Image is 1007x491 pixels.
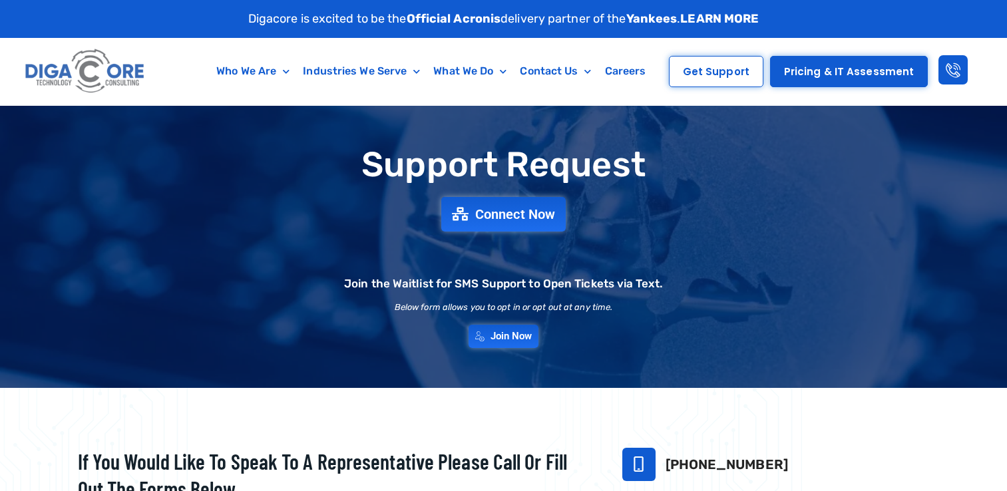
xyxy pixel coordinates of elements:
a: Pricing & IT Assessment [770,56,928,87]
img: Digacore logo 1 [22,45,149,98]
a: Connect Now [441,197,566,232]
p: Digacore is excited to be the delivery partner of the . [248,10,759,28]
a: Who We Are [210,56,296,86]
a: 732-646-5725 [622,448,656,481]
a: Join Now [469,325,539,348]
a: LEARN MORE [680,11,759,26]
a: Contact Us [513,56,598,86]
nav: Menu [202,56,660,86]
h1: Support Request [45,146,963,184]
h2: Join the Waitlist for SMS Support to Open Tickets via Text. [344,278,663,289]
a: What We Do [427,56,513,86]
a: Industries We Serve [296,56,427,86]
strong: Official Acronis [407,11,501,26]
a: Get Support [669,56,763,87]
a: [PHONE_NUMBER] [666,456,788,472]
span: Get Support [683,67,749,77]
strong: Yankees [626,11,678,26]
span: Connect Now [475,208,555,221]
span: Pricing & IT Assessment [784,67,914,77]
span: Join Now [491,331,532,341]
a: Careers [598,56,653,86]
h2: Below form allows you to opt in or opt out at any time. [395,303,613,311]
